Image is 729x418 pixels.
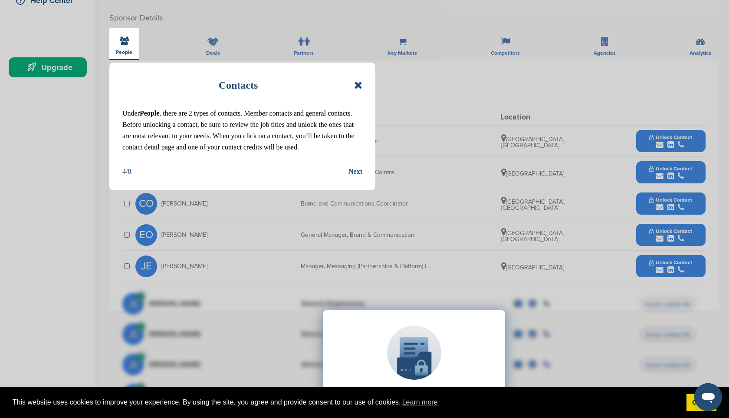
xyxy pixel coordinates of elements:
[348,166,362,177] button: Next
[401,396,439,409] a: learn more about cookies
[140,109,159,117] b: People
[219,76,258,95] h1: Contacts
[686,394,716,411] a: dismiss cookie message
[122,166,131,177] div: 4/8
[13,396,680,409] span: This website uses cookies to improve your experience. By using the site, you agree and provide co...
[694,383,722,411] iframe: Button to launch messaging window
[122,108,362,153] p: Under , there are 2 types of contacts. Member contacts and general contacts. Before unlocking a c...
